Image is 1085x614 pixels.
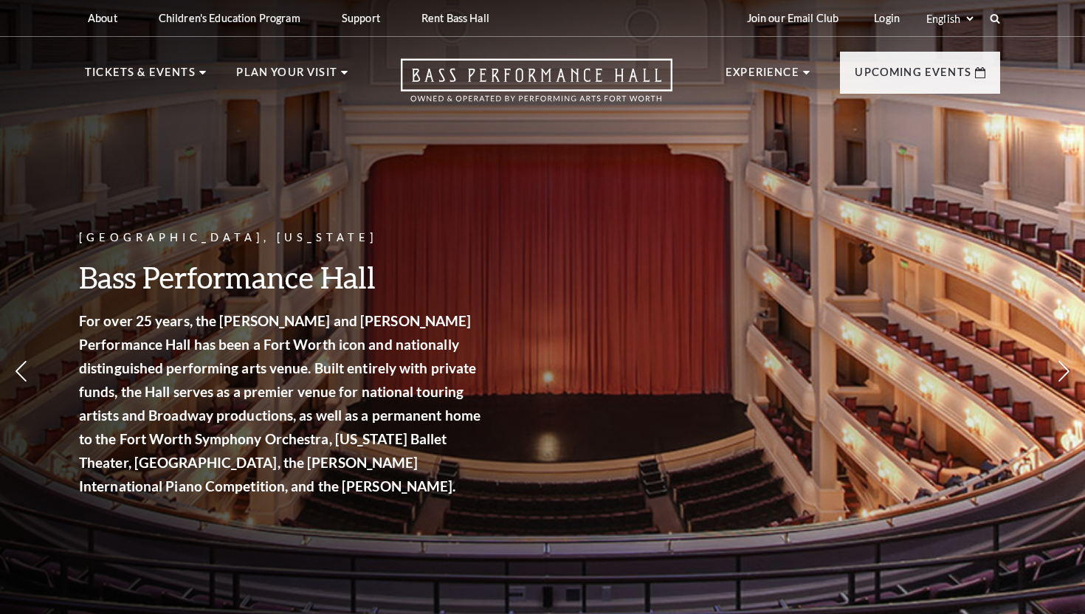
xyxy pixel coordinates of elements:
[421,12,489,24] p: Rent Bass Hall
[88,12,117,24] p: About
[79,258,485,296] h3: Bass Performance Hall
[159,12,300,24] p: Children's Education Program
[79,312,480,494] strong: For over 25 years, the [PERSON_NAME] and [PERSON_NAME] Performance Hall has been a Fort Worth ico...
[855,63,971,90] p: Upcoming Events
[342,12,380,24] p: Support
[85,63,196,90] p: Tickets & Events
[236,63,337,90] p: Plan Your Visit
[79,229,485,247] p: [GEOGRAPHIC_DATA], [US_STATE]
[726,63,799,90] p: Experience
[923,12,976,26] select: Select:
